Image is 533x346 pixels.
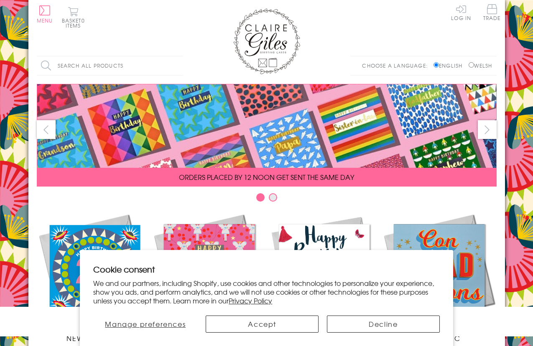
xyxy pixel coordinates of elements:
[362,62,432,69] p: Choose a language:
[267,212,382,343] a: Birthdays
[93,279,440,305] p: We and our partners, including Shopify, use cookies and other technologies to personalize your ex...
[152,212,267,343] a: Christmas
[327,316,440,333] button: Decline
[451,4,471,20] a: Log In
[434,62,439,68] input: English
[478,120,497,139] button: next
[469,62,492,69] label: Welsh
[37,17,53,24] span: Menu
[483,4,501,22] a: Trade
[66,17,85,29] span: 0 items
[206,316,319,333] button: Accept
[93,263,440,275] h2: Cookie consent
[269,193,277,202] button: Carousel Page 2
[469,62,474,68] input: Welsh
[66,333,121,343] span: New Releases
[434,62,467,69] label: English
[256,193,265,202] button: Carousel Page 1 (Current Slide)
[175,56,183,75] input: Search
[37,120,56,139] button: prev
[37,56,183,75] input: Search all products
[37,5,53,23] button: Menu
[62,7,85,28] button: Basket0 items
[233,8,300,74] img: Claire Giles Greetings Cards
[105,319,186,329] span: Manage preferences
[229,295,272,306] a: Privacy Policy
[483,4,501,20] span: Trade
[37,193,497,206] div: Carousel Pagination
[37,212,152,343] a: New Releases
[93,316,197,333] button: Manage preferences
[179,172,354,182] span: ORDERS PLACED BY 12 NOON GET SENT THE SAME DAY
[382,212,497,343] a: Academic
